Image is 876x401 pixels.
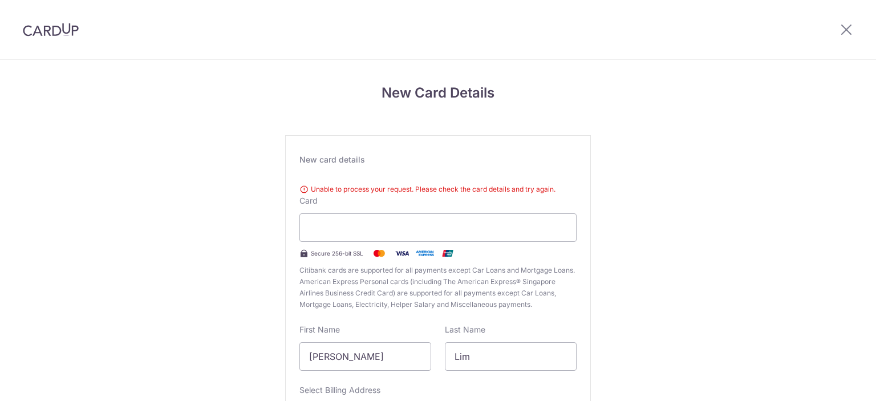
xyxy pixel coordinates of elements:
[391,246,413,260] img: Visa
[368,246,391,260] img: Mastercard
[299,324,340,335] label: First Name
[299,342,431,371] input: Cardholder First Name
[299,184,577,195] div: Unable to process your request. Please check the card details and try again.
[445,324,485,335] label: Last Name
[285,83,591,103] h4: New Card Details
[23,23,79,37] img: CardUp
[309,221,567,234] iframe: Secure card payment input frame
[445,342,577,371] input: Cardholder Last Name
[299,265,577,310] span: Citibank cards are supported for all payments except Car Loans and Mortgage Loans. American Expre...
[299,195,318,206] label: Card
[299,154,577,165] div: New card details
[311,249,363,258] span: Secure 256-bit SSL
[413,246,436,260] img: .alt.amex
[436,246,459,260] img: .alt.unionpay
[299,384,380,396] label: Select Billing Address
